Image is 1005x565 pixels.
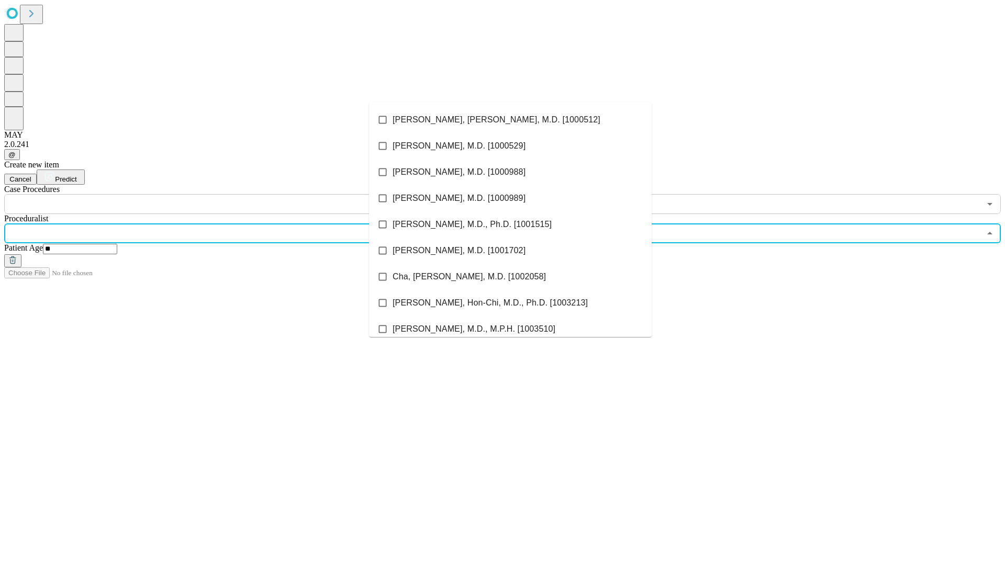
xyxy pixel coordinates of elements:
[4,214,48,223] span: Proceduralist
[4,149,20,160] button: @
[393,114,600,126] span: [PERSON_NAME], [PERSON_NAME], M.D. [1000512]
[393,297,588,309] span: [PERSON_NAME], Hon-Chi, M.D., Ph.D. [1003213]
[9,175,31,183] span: Cancel
[4,130,1001,140] div: MAY
[4,185,60,194] span: Scheduled Procedure
[982,226,997,241] button: Close
[393,218,552,231] span: [PERSON_NAME], M.D., Ph.D. [1001515]
[393,140,526,152] span: [PERSON_NAME], M.D. [1000529]
[4,160,59,169] span: Create new item
[393,270,546,283] span: Cha, [PERSON_NAME], M.D. [1002058]
[8,151,16,159] span: @
[4,174,37,185] button: Cancel
[393,244,526,257] span: [PERSON_NAME], M.D. [1001702]
[55,175,76,183] span: Predict
[982,197,997,211] button: Open
[4,243,43,252] span: Patient Age
[393,192,526,205] span: [PERSON_NAME], M.D. [1000989]
[4,140,1001,149] div: 2.0.241
[37,169,85,185] button: Predict
[393,323,555,335] span: [PERSON_NAME], M.D., M.P.H. [1003510]
[393,166,526,178] span: [PERSON_NAME], M.D. [1000988]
